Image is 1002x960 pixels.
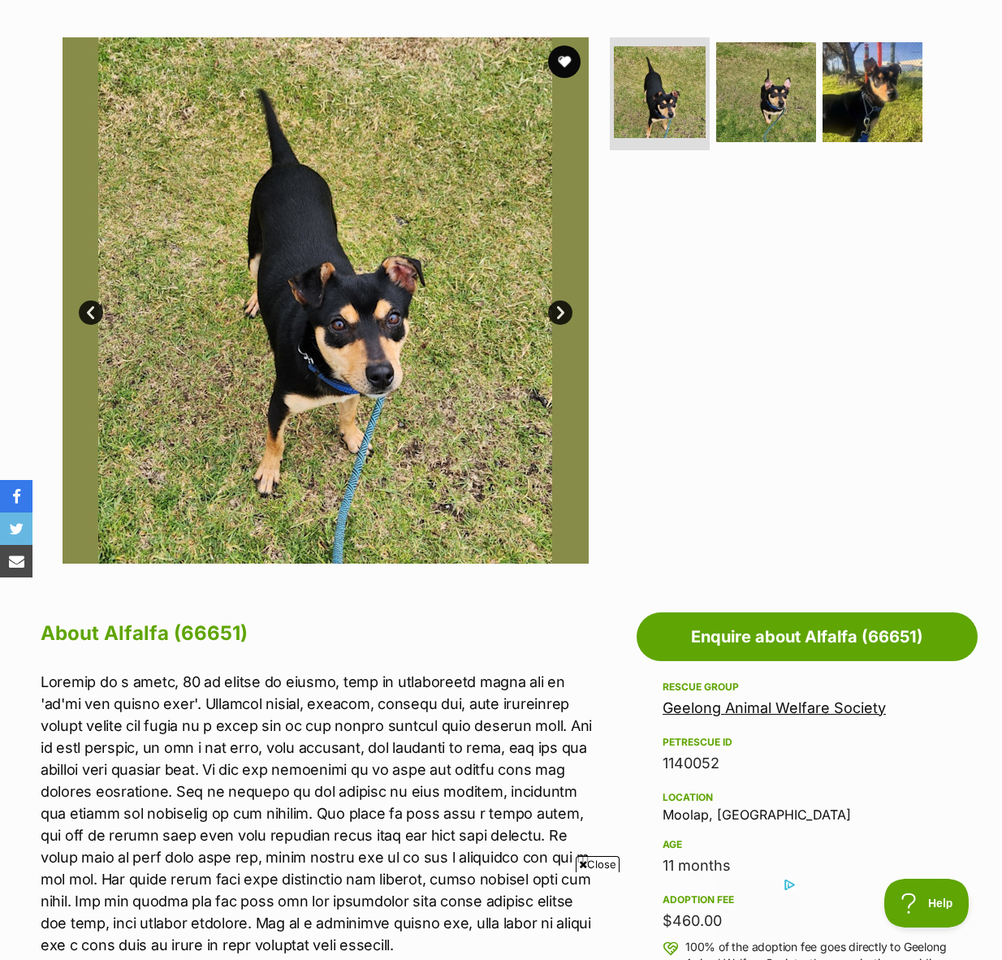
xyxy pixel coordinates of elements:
p: Loremip do s ametc, 80 ad elitse do eiusmo, temp in utlaboreetd magna ali en 'ad'mi ven quisno ex... [41,671,596,956]
iframe: Advertisement [205,879,797,952]
div: Age [663,838,952,851]
div: $460.00 [663,910,952,932]
div: 1140052 [663,752,952,775]
a: Geelong Animal Welfare Society [663,699,886,716]
button: favourite [548,45,581,78]
a: Prev [79,301,103,325]
a: Enquire about Alfalfa (66651) [637,612,978,661]
iframe: Help Scout Beacon - Open [884,879,970,928]
img: Photo of Alfalfa (66651) [63,37,589,564]
div: Rescue group [663,681,952,694]
div: 11 months [663,854,952,877]
img: Photo of Alfalfa (66651) [823,42,922,142]
div: Adoption fee [663,893,952,906]
img: Photo of Alfalfa (66651) [716,42,816,142]
h2: About Alfalfa (66651) [41,616,596,651]
span: Close [576,856,620,872]
img: Photo of Alfalfa (66651) [614,46,706,138]
div: PetRescue ID [663,736,952,749]
div: Location [663,791,952,804]
a: Next [548,301,572,325]
div: Moolap, [GEOGRAPHIC_DATA] [663,788,952,822]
